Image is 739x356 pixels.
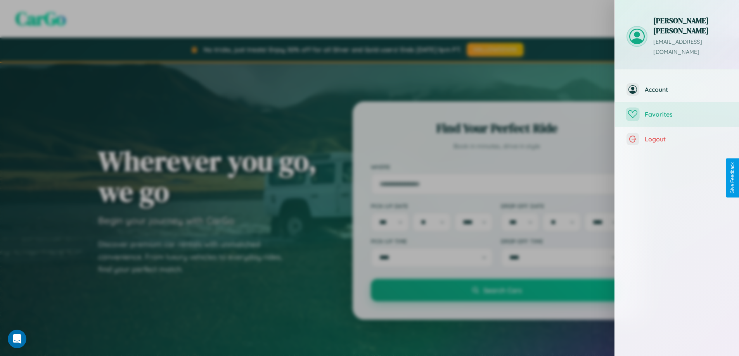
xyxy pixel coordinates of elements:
[615,77,739,102] button: Account
[615,102,739,127] button: Favorites
[653,15,727,36] h3: [PERSON_NAME] [PERSON_NAME]
[645,86,727,93] span: Account
[8,330,26,348] iframe: Intercom live chat
[653,37,727,57] p: [EMAIL_ADDRESS][DOMAIN_NAME]
[730,162,735,194] div: Give Feedback
[645,135,727,143] span: Logout
[615,127,739,151] button: Logout
[645,110,727,118] span: Favorites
